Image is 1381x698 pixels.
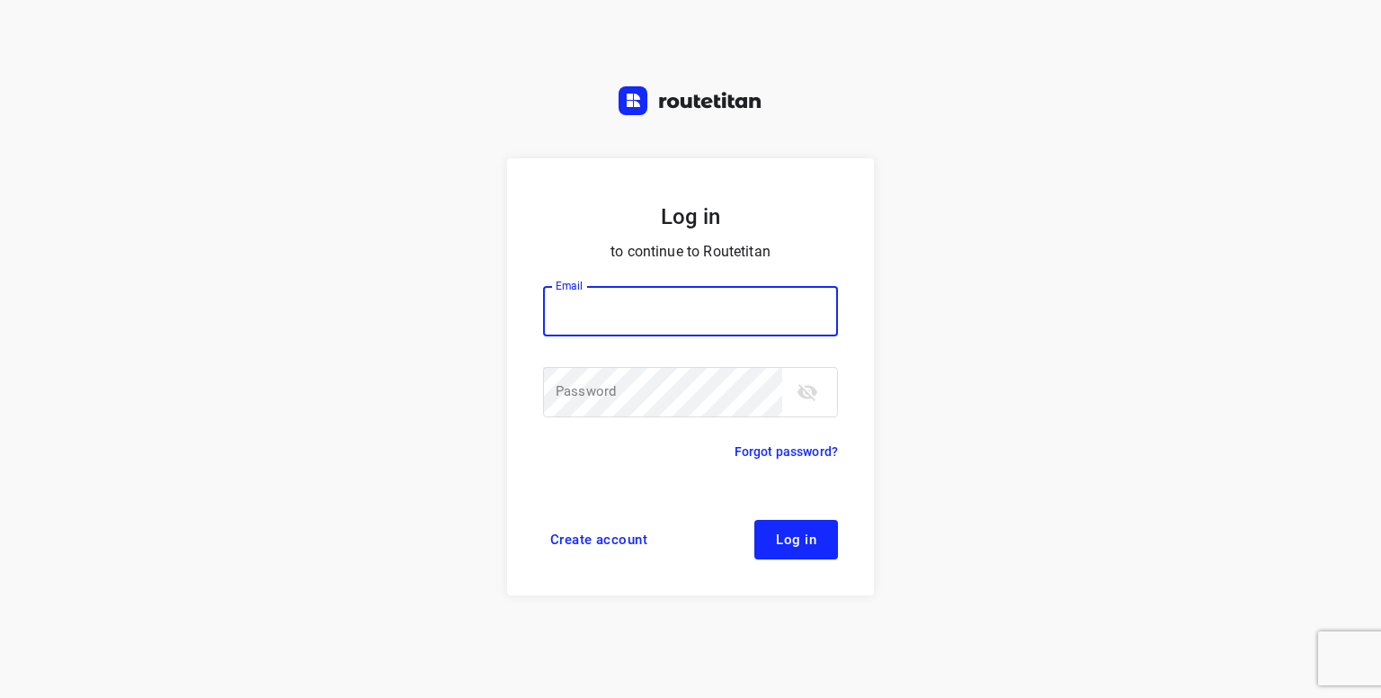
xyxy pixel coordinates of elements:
h5: Log in [543,201,838,232]
button: toggle password visibility [789,374,825,410]
button: Log in [754,520,838,559]
img: Routetitan [619,86,762,115]
a: Routetitan [619,86,762,120]
a: Forgot password? [735,441,838,462]
p: to continue to Routetitan [543,239,838,264]
span: Log in [776,532,816,547]
span: Create account [550,532,647,547]
a: Create account [543,520,655,559]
